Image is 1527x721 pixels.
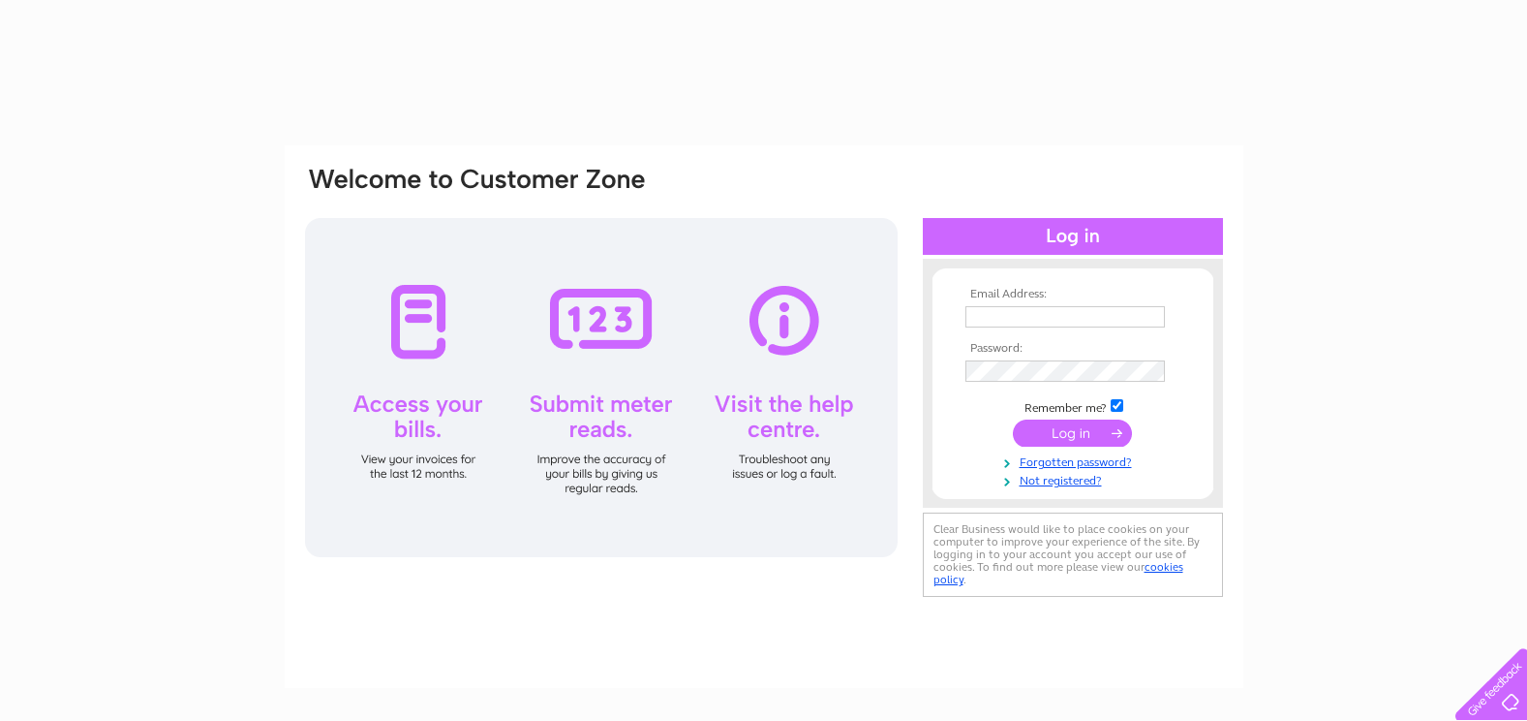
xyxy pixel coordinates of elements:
[961,342,1185,356] th: Password:
[965,470,1185,488] a: Not registered?
[965,452,1185,470] a: Forgotten password?
[961,396,1185,416] td: Remember me?
[933,560,1183,586] a: cookies policy
[961,288,1185,301] th: Email Address:
[923,513,1223,597] div: Clear Business would like to place cookies on your computer to improve your experience of the sit...
[1013,420,1132,447] input: Submit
